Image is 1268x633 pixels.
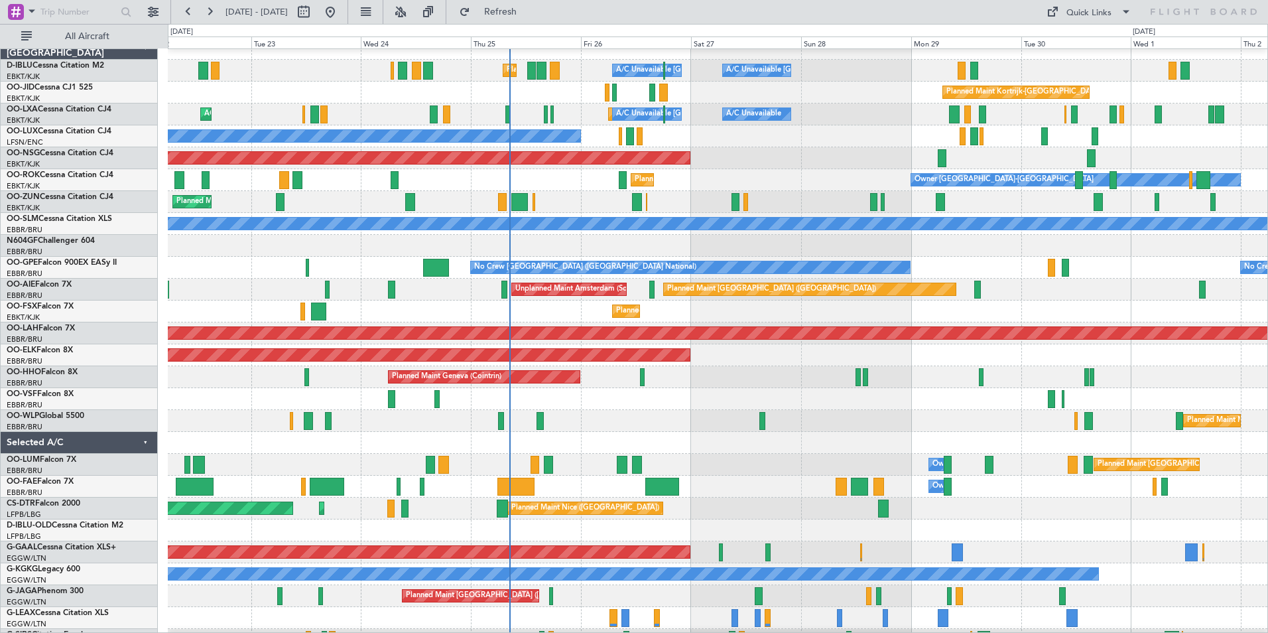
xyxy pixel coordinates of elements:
input: Trip Number [40,2,117,22]
div: A/C Unavailable [GEOGRAPHIC_DATA] ([GEOGRAPHIC_DATA] National) [616,60,863,80]
a: OO-VSFFalcon 8X [7,390,74,398]
div: Owner [GEOGRAPHIC_DATA]-[GEOGRAPHIC_DATA] [915,170,1094,190]
div: Planned Maint Kortrijk-[GEOGRAPHIC_DATA] [946,82,1101,102]
a: OO-NSGCessna Citation CJ4 [7,149,113,157]
a: EBKT/KJK [7,203,40,213]
a: EBBR/BRU [7,356,42,366]
span: OO-LAH [7,324,38,332]
span: Refresh [473,7,529,17]
a: OO-FSXFalcon 7X [7,303,74,311]
a: OO-LAHFalcon 7X [7,324,75,332]
span: OO-ZUN [7,193,40,201]
span: OO-FAE [7,478,37,486]
span: D-IBLU [7,62,32,70]
a: EBBR/BRU [7,422,42,432]
a: G-KGKGLegacy 600 [7,565,80,573]
a: G-GAALCessna Citation XLS+ [7,543,116,551]
div: Planned Maint Kortrijk-[GEOGRAPHIC_DATA] [176,192,331,212]
div: Unplanned Maint Amsterdam (Schiphol) [515,279,649,299]
span: [DATE] - [DATE] [225,6,288,18]
a: EGGW/LTN [7,619,46,629]
a: EBKT/KJK [7,94,40,104]
span: OO-SLM [7,215,38,223]
button: Quick Links [1040,1,1138,23]
div: No Crew [GEOGRAPHIC_DATA] ([GEOGRAPHIC_DATA] National) [474,257,696,277]
a: EBBR/BRU [7,225,42,235]
div: Owner Melsbroek Air Base [932,455,1023,474]
a: EGGW/LTN [7,597,46,607]
span: G-KGKG [7,565,38,573]
a: EBKT/KJK [7,115,40,125]
a: EBBR/BRU [7,400,42,410]
div: Planned Maint [GEOGRAPHIC_DATA] ([GEOGRAPHIC_DATA]) [667,279,876,299]
a: OO-ROKCessna Citation CJ4 [7,171,113,179]
a: OO-AIEFalcon 7X [7,281,72,289]
span: CS-DTR [7,500,35,508]
div: [DATE] [1133,27,1155,38]
div: Wed 1 [1131,36,1241,48]
a: EBBR/BRU [7,378,42,388]
a: OO-LUXCessna Citation CJ4 [7,127,111,135]
div: Planned Maint Sofia [323,498,391,518]
span: OO-ROK [7,171,40,179]
div: A/C Unavailable [GEOGRAPHIC_DATA] ([GEOGRAPHIC_DATA] National) [616,104,863,124]
span: OO-ELK [7,346,36,354]
div: Tue 23 [251,36,361,48]
span: G-JAGA [7,587,37,595]
div: Thu 25 [471,36,581,48]
a: EBBR/BRU [7,334,42,344]
div: Mon 29 [911,36,1021,48]
span: All Aircraft [34,32,140,41]
a: OO-LXACessna Citation CJ4 [7,105,111,113]
button: All Aircraft [15,26,144,47]
span: OO-NSG [7,149,40,157]
a: EBKT/KJK [7,313,40,322]
a: G-JAGAPhenom 300 [7,587,84,595]
span: OO-AIE [7,281,35,289]
div: Planned Maint Nice ([GEOGRAPHIC_DATA]) [511,498,659,518]
a: EBBR/BRU [7,466,42,476]
div: Fri 26 [581,36,691,48]
div: AOG Maint Kortrijk-[GEOGRAPHIC_DATA] [204,104,349,124]
a: CS-DTRFalcon 2000 [7,500,80,508]
a: OO-FAEFalcon 7X [7,478,74,486]
span: OO-VSF [7,390,37,398]
a: EBBR/BRU [7,269,42,279]
a: OO-GPEFalcon 900EX EASy II [7,259,117,267]
a: EGGW/LTN [7,553,46,563]
a: G-LEAXCessna Citation XLS [7,609,109,617]
a: N604GFChallenger 604 [7,237,95,245]
a: OO-ELKFalcon 8X [7,346,73,354]
div: [DATE] [170,27,193,38]
div: Sun 28 [801,36,911,48]
button: Refresh [453,1,533,23]
a: OO-JIDCessna CJ1 525 [7,84,93,92]
div: Tue 30 [1021,36,1131,48]
a: EBBR/BRU [7,291,42,301]
span: G-LEAX [7,609,35,617]
span: N604GF [7,237,38,245]
span: OO-FSX [7,303,37,311]
div: Wed 24 [361,36,471,48]
div: Planned Maint Geneva (Cointrin) [392,367,501,387]
span: OO-LUM [7,456,40,464]
div: Sat 27 [691,36,801,48]
div: Mon 22 [141,36,251,48]
span: OO-JID [7,84,34,92]
a: EBBR/BRU [7,247,42,257]
span: OO-LUX [7,127,38,135]
a: EGGW/LTN [7,575,46,585]
span: OO-LXA [7,105,38,113]
span: OO-WLP [7,412,39,420]
a: LFPB/LBG [7,531,41,541]
span: G-GAAL [7,543,37,551]
div: Planned Maint Kortrijk-[GEOGRAPHIC_DATA] [635,170,789,190]
div: A/C Unavailable [GEOGRAPHIC_DATA]-[GEOGRAPHIC_DATA] [726,60,938,80]
a: OO-ZUNCessna Citation CJ4 [7,193,113,201]
a: EBBR/BRU [7,488,42,498]
a: OO-WLPGlobal 5500 [7,412,84,420]
a: OO-LUMFalcon 7X [7,456,76,464]
div: Planned Maint Kortrijk-[GEOGRAPHIC_DATA] [616,301,771,321]
a: D-IBLUCessna Citation M2 [7,62,104,70]
span: OO-HHO [7,368,41,376]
